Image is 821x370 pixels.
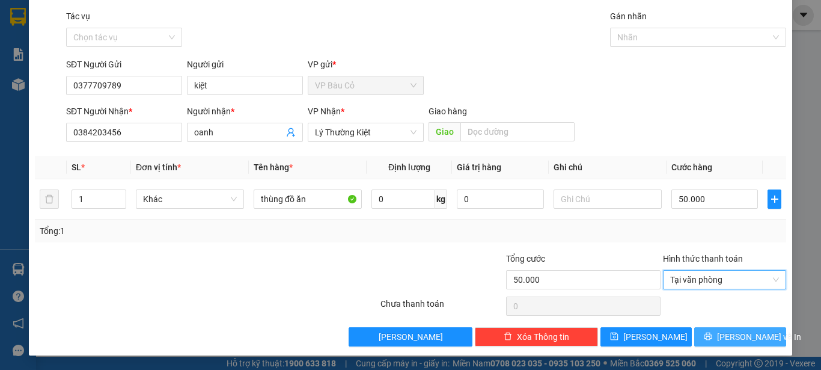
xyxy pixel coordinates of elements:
div: VP gửi [308,58,424,71]
div: Người gửi [187,58,303,71]
span: up [116,192,123,199]
span: Đơn vị tính [136,162,181,172]
span: down [116,200,123,208]
button: plus [768,190,781,209]
label: Tác vụ [66,11,90,21]
div: SĐT Người Nhận [66,105,182,118]
span: VP Bàu Cỏ [315,76,417,94]
span: Tại văn phòng [670,271,779,289]
input: Dọc đường [460,122,575,141]
label: Hình thức thanh toán [663,254,743,264]
span: Giao [429,122,460,141]
button: printer[PERSON_NAME] và In [694,327,786,347]
span: Tổng cước [506,254,545,264]
span: Cước hàng [671,162,712,172]
input: VD: Bàn, Ghế [254,190,362,209]
span: Giao hàng [429,106,467,116]
span: Increase Value [112,190,126,199]
span: Lý Thường Kiệt [315,123,417,141]
div: Người nhận [187,105,303,118]
span: Định lượng [388,162,430,172]
button: delete [40,190,59,209]
div: SĐT Người Gửi [66,58,182,71]
label: Gán nhãn [610,11,647,21]
button: deleteXóa Thông tin [475,327,598,347]
span: kg [435,190,447,209]
th: Ghi chú [549,156,667,179]
span: Giá trị hàng [457,162,501,172]
input: 0 [457,190,543,209]
button: save[PERSON_NAME] [600,327,692,347]
span: SL [72,162,81,172]
span: printer [704,332,712,342]
input: Ghi Chú [554,190,662,209]
span: close-circle [772,276,780,283]
div: Tổng: 1 [40,224,318,238]
span: Xóa Thông tin [517,330,569,344]
span: VP Nhận [308,106,341,116]
span: [PERSON_NAME] và In [717,330,801,344]
span: user-add [286,128,296,137]
span: [PERSON_NAME] [623,330,688,344]
span: plus [768,194,781,204]
span: Tên hàng [254,162,293,172]
span: Khác [143,190,237,208]
span: [PERSON_NAME] [379,330,443,344]
div: Chưa thanh toán [379,297,505,318]
span: Decrease Value [112,199,126,208]
button: [PERSON_NAME] [349,327,472,347]
span: delete [504,332,512,342]
span: save [610,332,618,342]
